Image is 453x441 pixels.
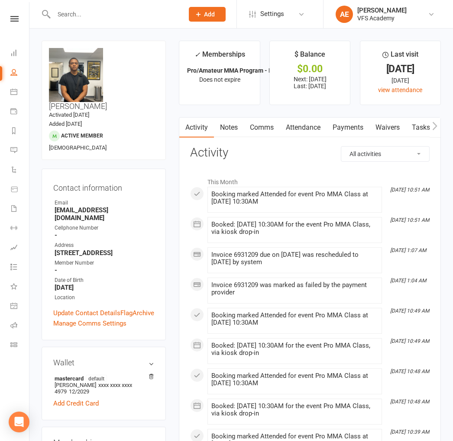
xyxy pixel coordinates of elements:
div: Invoice 6931209 was marked as failed by the payment provider [211,281,378,296]
div: Location [55,294,154,302]
a: Payments [10,102,30,122]
div: Address [55,241,154,249]
div: Member Number [55,259,154,267]
a: Class kiosk mode [10,336,30,355]
a: Comms [244,118,280,137]
a: Flag [120,308,133,318]
a: Tasks [406,118,436,137]
h3: [PERSON_NAME] [49,48,159,111]
li: This Month [190,173,430,187]
span: Active member [61,133,103,139]
i: [DATE] 10:49 AM [390,308,429,314]
span: default [86,375,107,382]
li: [PERSON_NAME] [53,374,154,396]
div: $ Balance [294,49,325,64]
a: Payments [327,118,369,137]
span: Does not expire [199,76,240,83]
a: What's New [10,278,30,297]
i: [DATE] 1:04 AM [390,278,426,284]
i: [DATE] 10:51 AM [390,187,429,193]
div: Booking marked Attended for event Pro MMA Class at [DATE] 10:30AM [211,372,378,387]
a: Add Credit Card [53,398,99,409]
a: Waivers [369,118,406,137]
strong: Pro/Amateur MMA Program - Monthly (MUST QU... [187,67,326,74]
i: [DATE] 10:39 AM [390,429,429,435]
time: Added [DATE] [49,121,82,127]
span: xxxx xxxx xxxx 4979 [55,382,132,395]
div: [DATE] [368,64,433,73]
a: Roll call kiosk mode [10,316,30,336]
span: 12/2029 [69,388,89,395]
div: [PERSON_NAME] [357,6,407,14]
i: [DATE] 10:49 AM [390,338,429,344]
a: Notes [214,118,244,137]
div: Cellphone Number [55,224,154,232]
div: Date of Birth [55,276,154,284]
strong: mastercard [55,375,150,382]
strong: - [55,231,154,239]
div: VFS Academy [357,14,407,22]
strong: [DATE] [55,284,154,291]
a: Assessments [10,239,30,258]
time: Activated [DATE] [49,112,89,118]
div: [DATE] [368,76,433,85]
div: $0.00 [278,64,342,73]
div: Last visit [382,49,418,64]
div: Booking marked Attended for event Pro MMA Class at [DATE] 10:30AM [211,191,378,205]
a: People [10,64,30,83]
h3: Contact information [53,180,154,192]
a: view attendance [378,86,422,93]
div: Invoice 6931209 due on [DATE] was rescheduled to [DATE] by system [211,251,378,266]
div: Email [55,199,154,207]
div: Booked: [DATE] 10:30AM for the event Pro MMA Class, via kiosk drop-in [211,342,378,357]
div: Booking marked Attended for event Pro MMA Class at [DATE] 10:30AM [211,312,378,326]
a: Reports [10,122,30,141]
div: Memberships [194,49,245,65]
button: Add [189,7,226,22]
a: Calendar [10,83,30,102]
a: Manage Comms Settings [53,318,126,329]
p: Next: [DATE] Last: [DATE] [278,76,342,89]
a: Update Contact Details [53,308,120,318]
div: Open Intercom Messenger [9,412,29,432]
a: Dashboard [10,44,30,64]
i: [DATE] 1:07 AM [390,247,426,253]
i: [DATE] 10:48 AM [390,368,429,374]
i: ✓ [194,51,200,59]
strong: [STREET_ADDRESS] [55,249,154,257]
div: AE [336,6,353,23]
h3: Wallet [53,358,154,367]
span: Add [204,11,215,18]
span: [DEMOGRAPHIC_DATA] [49,144,107,151]
div: Booked: [DATE] 10:30AM for the event Pro MMA Class, via kiosk drop-in [211,403,378,417]
strong: - [55,266,154,274]
strong: [EMAIL_ADDRESS][DOMAIN_NAME] [55,206,154,222]
i: [DATE] 10:48 AM [390,399,429,405]
h3: Activity [190,146,430,160]
div: Booked: [DATE] 10:30AM for the event Pro MMA Class, via kiosk drop-in [211,221,378,236]
a: Activity [179,118,214,137]
i: [DATE] 10:51 AM [390,217,429,223]
a: Attendance [280,118,327,137]
a: Product Sales [10,180,30,200]
input: Search... [51,8,178,20]
span: Settings [260,4,284,24]
a: Archive [133,308,154,318]
img: image1751931865.png [49,48,103,102]
a: General attendance kiosk mode [10,297,30,316]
